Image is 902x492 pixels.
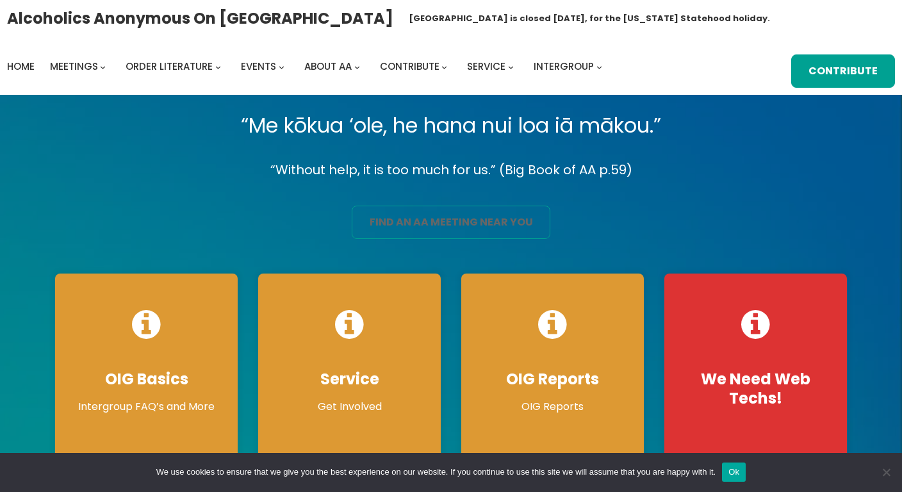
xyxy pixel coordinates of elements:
a: About AA [304,58,352,76]
a: find an aa meeting near you [352,206,550,239]
span: No [880,466,892,479]
button: Intergroup submenu [596,63,602,69]
h4: Service [271,370,428,389]
a: Home [7,58,35,76]
a: Service [467,58,505,76]
h1: [GEOGRAPHIC_DATA] is closed [DATE], for the [US_STATE] Statehood holiday. [409,12,770,25]
h4: OIG Reports [474,370,631,389]
button: Service submenu [508,63,514,69]
a: Meetings [50,58,98,76]
span: Service [467,60,505,73]
p: “Without help, it is too much for us.” (Big Book of AA p.59) [45,159,857,181]
button: Meetings submenu [100,63,106,69]
a: Contribute [380,58,439,76]
button: Ok [722,463,746,482]
span: Events [241,60,276,73]
h4: We Need Web Techs! [677,370,834,408]
p: OIG Reports [474,399,631,414]
p: Get Involved [271,399,428,414]
button: Events submenu [279,63,284,69]
p: Intergroup FAQ’s and More [68,399,225,414]
p: “Me kōkua ‘ole, he hana nui loa iā mākou.” [45,108,857,143]
span: Home [7,60,35,73]
a: Alcoholics Anonymous on [GEOGRAPHIC_DATA] [7,4,393,32]
a: Intergroup [534,58,594,76]
button: About AA submenu [354,63,360,69]
span: Intergroup [534,60,594,73]
span: We use cookies to ensure that we give you the best experience on our website. If you continue to ... [156,466,716,479]
a: Contribute [791,54,895,88]
span: About AA [304,60,352,73]
button: Contribute submenu [441,63,447,69]
span: Order Literature [126,60,213,73]
a: Events [241,58,276,76]
nav: Intergroup [7,58,607,76]
span: Meetings [50,60,98,73]
h4: OIG Basics [68,370,225,389]
button: Order Literature submenu [215,63,221,69]
span: Contribute [380,60,439,73]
